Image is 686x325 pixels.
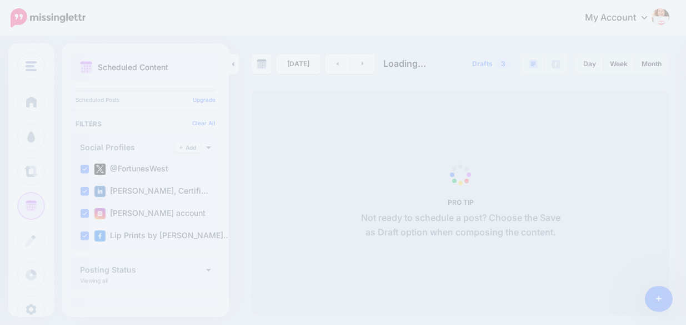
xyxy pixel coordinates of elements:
a: Upgrade [193,96,216,103]
a: My Account [574,4,669,32]
h4: Posting Status [80,266,206,274]
span: 3 [495,58,511,69]
a: Clear All [192,120,216,126]
img: calendar-grey-darker.png [257,59,267,69]
p: Scheduled Posts [76,97,216,102]
span: Loading... [383,58,426,69]
img: menu.png [26,61,37,71]
a: Day [577,55,603,73]
p: Not ready to schedule a post? Choose the Save as Draft option when composing the content. [357,211,565,240]
label: [PERSON_NAME] account [94,208,206,219]
a: [DATE] [276,54,321,74]
img: facebook-grey-square.png [552,60,560,68]
p: Viewing all [80,277,108,284]
a: Drafts3 [465,54,518,74]
label: Lip Prints by [PERSON_NAME]… [94,230,231,242]
img: linkedin-square.png [94,186,106,197]
a: Add [175,142,201,152]
img: twitter-square.png [94,164,106,175]
label: [PERSON_NAME], Certifi… [94,186,208,197]
a: Month [635,55,668,73]
h4: Filters [76,120,216,128]
label: @FortunesWest [94,164,168,175]
span: Drafts [472,61,493,67]
img: calendar.png [80,61,92,73]
img: facebook-square.png [94,230,106,242]
h4: Tags [80,307,206,315]
h5: PRO TIP [357,198,565,206]
img: paragraph-boxed.png [529,60,538,68]
p: Scheduled Content [98,63,168,71]
a: Week [603,55,634,73]
img: instagram-square.png [94,208,106,219]
h4: Social Profiles [80,144,175,151]
img: Missinglettr [11,8,86,27]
